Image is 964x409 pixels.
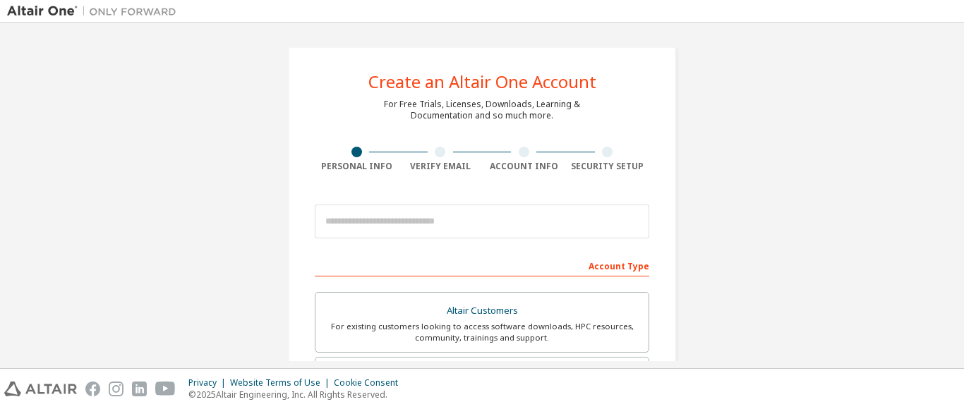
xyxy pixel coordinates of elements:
div: For Free Trials, Licenses, Downloads, Learning & Documentation and so much more. [384,99,580,121]
div: Account Type [315,254,649,276]
div: Privacy [188,377,230,389]
div: Personal Info [315,161,399,172]
div: Create an Altair One Account [368,73,596,90]
img: altair_logo.svg [4,381,77,396]
div: Cookie Consent [334,377,406,389]
div: Altair Customers [324,301,640,321]
img: youtube.svg [155,381,176,396]
p: © 2025 Altair Engineering, Inc. All Rights Reserved. [188,389,406,401]
div: Verify Email [399,161,483,172]
img: linkedin.svg [132,381,147,396]
div: Account Info [482,161,566,172]
div: For existing customers looking to access software downloads, HPC resources, community, trainings ... [324,321,640,343]
div: Security Setup [566,161,650,172]
img: facebook.svg [85,381,100,396]
img: instagram.svg [109,381,123,396]
div: Website Terms of Use [230,377,334,389]
img: Altair One [7,4,183,18]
